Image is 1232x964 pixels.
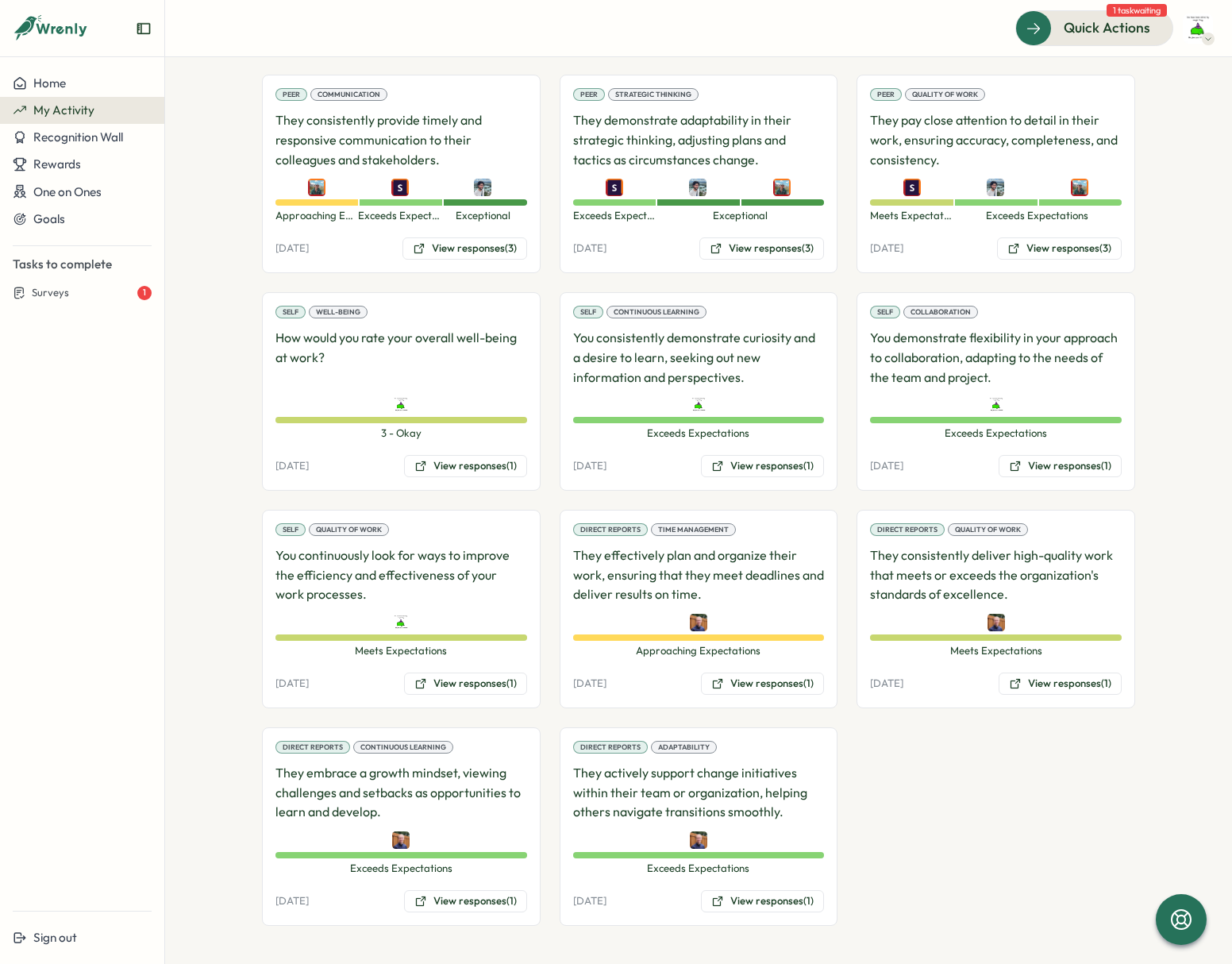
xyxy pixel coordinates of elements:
[903,179,921,196] img: Sarah Lazarich
[870,426,1122,441] span: Exceeds Expectations
[573,426,825,441] span: Exceeds Expectations
[988,614,1005,631] img: Morgan Ludtke
[573,209,656,223] span: Exceeds Expectations
[999,455,1122,477] button: View responses(1)
[275,209,358,223] span: Approaching Expectations
[606,179,623,196] img: Sarah Lazarich
[392,396,410,414] img: Yazeed Loonat
[33,102,94,118] span: My Activity
[870,110,1122,169] p: They pay close attention to detail in their work, ensuring accuracy, completeness, and consistency.
[353,741,453,754] div: Continuous Learning
[474,179,491,196] img: Eric McGarry
[573,459,606,473] p: [DATE]
[404,890,527,912] button: View responses(1)
[309,306,368,318] div: Well-being
[701,890,824,912] button: View responses(1)
[690,831,707,849] img: Morgan Ludtke
[573,523,648,536] div: Direct Reports
[999,673,1122,695] button: View responses(1)
[870,88,902,101] div: Peer
[573,241,606,256] p: [DATE]
[1064,17,1150,38] span: Quick Actions
[275,862,527,876] span: Exceeds Expectations
[275,426,527,441] span: 3 - Okay
[690,614,707,631] img: Morgan Ludtke
[948,523,1028,536] div: Quality of Work
[392,614,410,631] img: Yazeed Loonat
[275,894,309,908] p: [DATE]
[573,763,825,822] p: They actively support change initiatives within their team or organization, helping others naviga...
[701,455,824,477] button: View responses(1)
[275,459,309,473] p: [DATE]
[404,455,527,477] button: View responses(1)
[1107,4,1167,17] span: 1 task waiting
[988,396,1005,414] img: Yazeed Loonat
[573,328,825,387] p: You consistently demonstrate curiosity and a desire to learn, seeking out new information and per...
[136,21,152,37] button: Expand sidebar
[997,237,1122,260] button: View responses(3)
[13,256,152,273] p: Tasks to complete
[870,546,1122,604] p: They consistently deliver high-quality work that meets or exceeds the organization's standards of...
[870,306,900,318] div: Self
[656,209,824,223] span: Exceptional
[573,88,605,101] div: Peer
[870,241,903,256] p: [DATE]
[573,110,825,169] p: They demonstrate adaptability in their strategic thinking, adjusting plans and tactics as circums...
[606,306,706,318] div: Continuous Learning
[275,328,527,387] p: How would you rate your overall well-being at work?
[1015,10,1173,45] button: Quick Actions
[903,306,978,318] div: Collaboration
[651,741,717,754] div: Adaptability
[689,179,706,196] img: Eric McGarry
[33,75,66,91] span: Home
[573,741,648,754] div: Direct Reports
[573,894,606,908] p: [DATE]
[392,831,410,849] img: Morgan Ludtke
[870,644,1122,658] span: Meets Expectations
[33,184,102,199] span: One on Ones
[275,88,307,101] div: Peer
[699,237,824,260] button: View responses(3)
[309,523,389,536] div: Quality of Work
[33,211,65,226] span: Goals
[275,523,306,536] div: Self
[137,286,152,300] div: 1
[33,129,123,145] span: Recognition Wall
[870,209,953,223] span: Meets Expectations
[275,110,527,169] p: They consistently provide timely and responsive communication to their colleagues and stakeholders.
[308,179,325,196] img: Emily Jablonski
[573,546,825,604] p: They effectively plan and organize their work, ensuring that they meet deadlines and deliver resu...
[358,209,441,223] span: Exceeds Expectations
[651,523,736,536] div: Time Management
[573,862,825,876] span: Exceeds Expectations
[275,644,527,658] span: Meets Expectations
[402,237,527,260] button: View responses(3)
[987,179,1004,196] img: Eric McGarry
[573,677,606,691] p: [DATE]
[275,763,527,822] p: They embrace a growth mindset, viewing challenges and setbacks as opportunities to learn and deve...
[573,306,603,318] div: Self
[404,673,527,695] button: View responses(1)
[275,677,309,691] p: [DATE]
[441,209,524,223] span: Exceptional
[275,306,306,318] div: Self
[391,179,409,196] img: Sarah Lazarich
[310,88,387,101] div: Communication
[1183,13,1213,44] img: Yazeed Loonat
[275,741,350,754] div: Direct Reports
[870,523,945,536] div: Direct Reports
[870,459,903,473] p: [DATE]
[33,156,81,172] span: Rewards
[1071,179,1088,196] img: Emily Jablonski
[275,241,309,256] p: [DATE]
[953,209,1122,223] span: Exceeds Expectations
[608,88,699,101] div: Strategic Thinking
[275,546,527,604] p: You continuously look for ways to improve the efficiency and effectiveness of your work processes.
[701,673,824,695] button: View responses(1)
[33,930,77,945] span: Sign out
[573,644,825,658] span: Approaching Expectations
[690,396,707,414] img: Yazeed Loonat
[32,286,69,300] span: Surveys
[870,677,903,691] p: [DATE]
